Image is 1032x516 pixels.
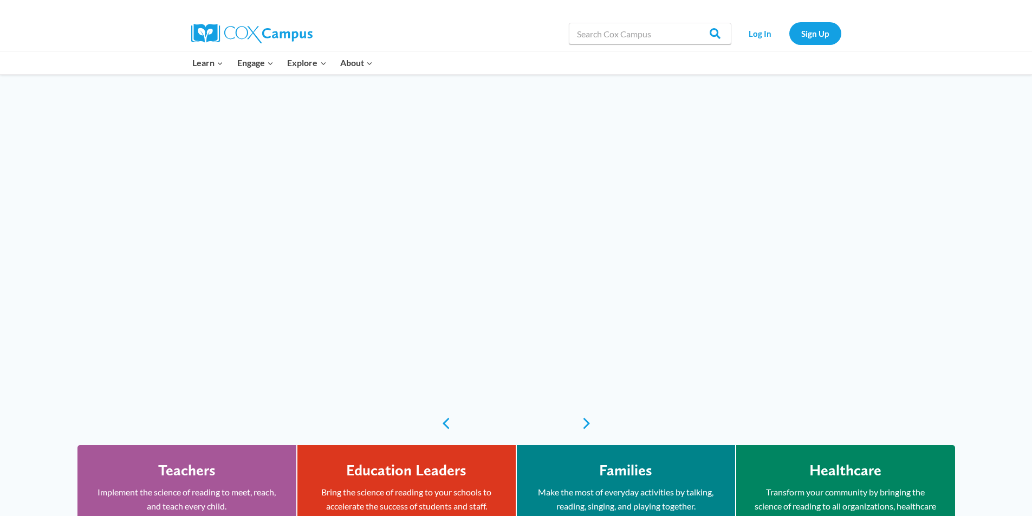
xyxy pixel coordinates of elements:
[340,56,373,70] span: About
[599,461,652,480] h4: Families
[435,417,451,430] a: previous
[158,461,216,480] h4: Teachers
[581,417,598,430] a: next
[287,56,326,70] span: Explore
[809,461,881,480] h4: Healthcare
[186,51,380,74] nav: Primary Navigation
[346,461,466,480] h4: Education Leaders
[192,56,223,70] span: Learn
[569,23,731,44] input: Search Cox Campus
[314,485,499,513] p: Bring the science of reading to your schools to accelerate the success of students and staff.
[435,413,598,434] div: content slider buttons
[737,22,841,44] nav: Secondary Navigation
[789,22,841,44] a: Sign Up
[237,56,274,70] span: Engage
[191,24,313,43] img: Cox Campus
[737,22,784,44] a: Log In
[94,485,280,513] p: Implement the science of reading to meet, reach, and teach every child.
[533,485,719,513] p: Make the most of everyday activities by talking, reading, singing, and playing together.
